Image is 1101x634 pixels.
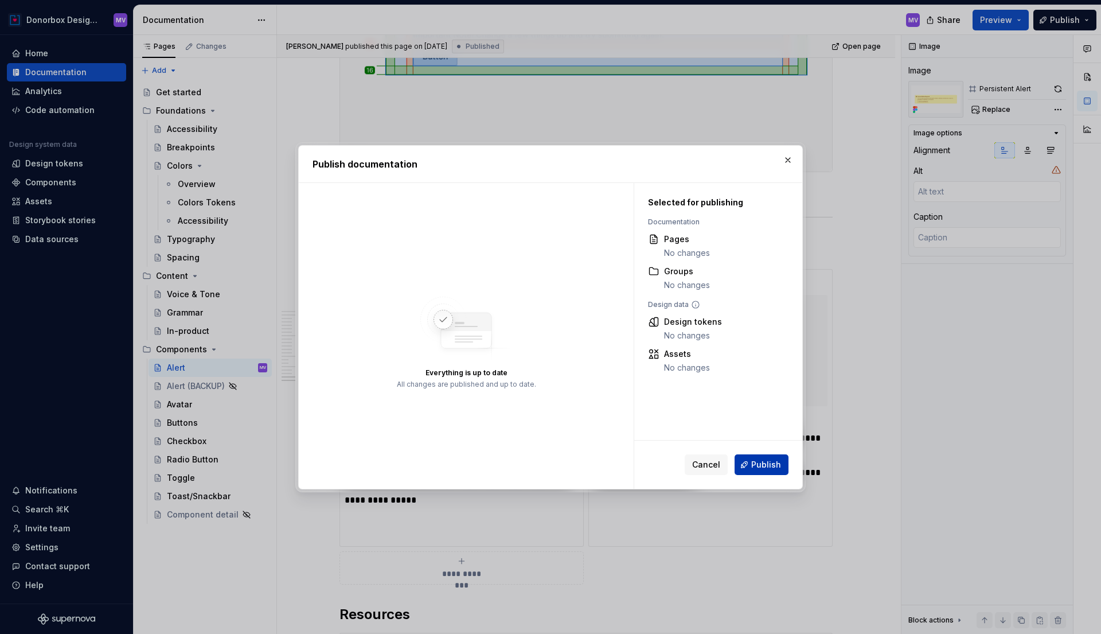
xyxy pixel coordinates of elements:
[664,330,722,341] div: No changes
[664,247,710,259] div: No changes
[664,279,710,291] div: No changes
[425,368,507,377] div: Everything is up to date
[664,348,710,360] div: Assets
[397,379,536,388] div: All changes are published and up to date.
[685,454,728,475] button: Cancel
[648,217,783,227] div: Documentation
[313,157,788,171] h2: Publish documentation
[664,234,710,245] div: Pages
[751,459,781,470] span: Publish
[735,454,788,475] button: Publish
[692,459,720,470] span: Cancel
[648,197,783,208] div: Selected for publishing
[664,266,710,277] div: Groups
[664,316,722,328] div: Design tokens
[648,300,783,309] div: Design data
[664,362,710,374] div: No changes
